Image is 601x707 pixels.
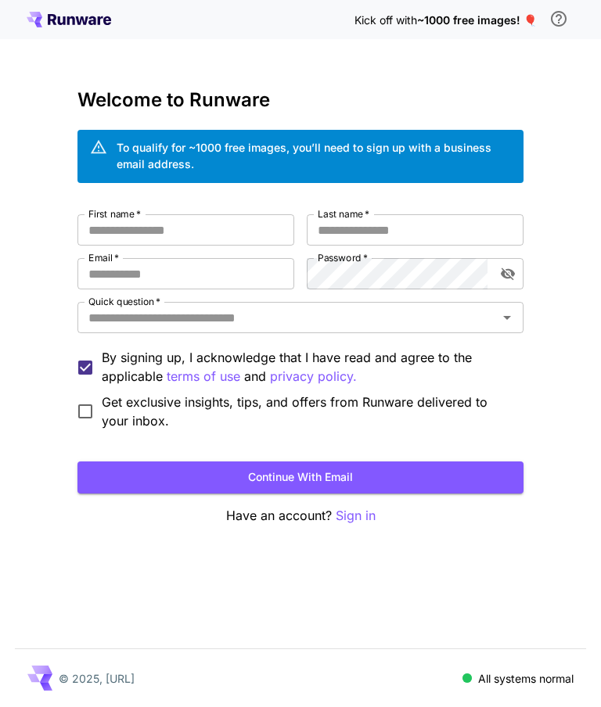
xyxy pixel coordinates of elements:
button: Continue with email [77,461,524,493]
h3: Welcome to Runware [77,89,524,111]
label: Quick question [88,295,160,308]
button: In order to qualify for free credit, you need to sign up with a business email address and click ... [543,3,574,34]
label: Email [88,251,119,264]
label: Password [318,251,368,264]
label: First name [88,207,141,221]
span: Get exclusive insights, tips, and offers from Runware delivered to your inbox. [102,393,511,430]
button: Open [496,307,518,328]
p: By signing up, I acknowledge that I have read and agree to the applicable and [102,348,511,386]
p: terms of use [167,367,240,386]
button: Sign in [336,506,376,526]
span: ~1000 free images! 🎈 [417,13,537,27]
p: Have an account? [77,506,524,526]
div: To qualify for ~1000 free images, you’ll need to sign up with a business email address. [117,139,511,172]
button: By signing up, I acknowledge that I have read and agree to the applicable terms of use and [270,367,357,386]
button: By signing up, I acknowledge that I have read and agree to the applicable and privacy policy. [167,367,240,386]
button: toggle password visibility [494,260,522,288]
label: Last name [318,207,369,221]
span: Kick off with [354,13,417,27]
p: All systems normal [478,670,574,687]
p: © 2025, [URL] [59,670,135,687]
p: privacy policy. [270,367,357,386]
